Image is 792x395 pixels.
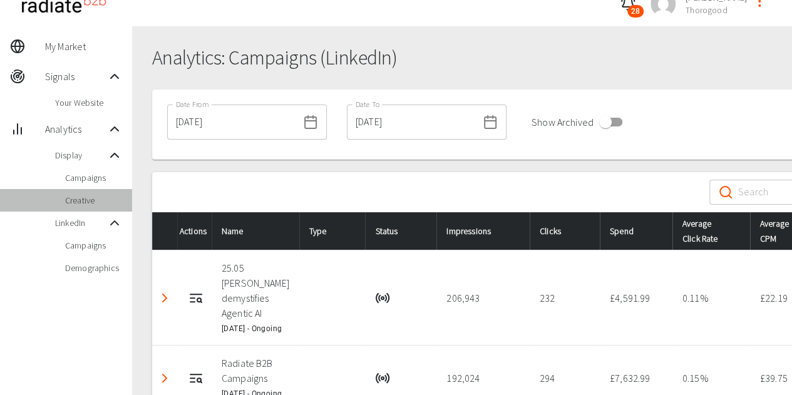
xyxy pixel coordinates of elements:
[222,260,289,321] p: 25.05 [PERSON_NAME] demystifies Agentic AI
[45,39,122,54] span: My Market
[682,290,740,305] p: 0.11 %
[446,290,520,305] p: 206,943
[55,96,122,109] span: Your Website
[65,172,122,184] span: Campaigns
[446,371,520,386] p: 192,024
[682,216,740,246] div: Average Click Rate
[532,115,594,130] span: Show Archived
[222,223,264,239] span: Name
[183,366,208,391] button: Campaign Report
[222,324,282,333] span: [DATE] - Ongoing
[540,223,581,239] span: Clicks
[375,223,418,239] span: Status
[309,223,347,239] span: Type
[610,290,662,305] p: £4,591.99
[610,223,662,239] div: Spend
[375,371,390,386] svg: Running
[347,105,478,140] input: dd/mm/yyyy
[65,262,122,274] span: Demographics
[55,149,107,162] span: Display
[540,371,590,386] p: 294
[446,223,511,239] span: Impressions
[45,121,107,136] span: Analytics
[222,356,289,386] p: Radiate B2B Campaigns
[45,69,107,84] span: Signals
[540,223,590,239] div: Clicks
[375,290,390,305] svg: Running
[356,99,380,110] label: Date To
[627,5,644,18] span: 28
[65,239,122,252] span: Campaigns
[718,185,733,200] svg: Search
[152,285,177,310] button: Detail panel visibility toggle
[610,223,654,239] span: Spend
[183,285,208,310] button: Campaign Report
[152,366,177,391] button: Detail panel visibility toggle
[65,194,122,207] span: Creative
[375,223,426,239] div: Status
[55,217,107,229] span: LinkedIn
[610,371,662,386] p: £7,632.99
[686,4,747,16] span: Thorogood
[446,223,520,239] div: Impressions
[176,99,208,110] label: Date From
[682,371,740,386] p: 0.15 %
[540,290,590,305] p: 232
[309,223,356,239] div: Type
[222,223,289,239] div: Name
[682,216,735,246] span: Average Click Rate
[167,105,298,140] input: dd/mm/yyyy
